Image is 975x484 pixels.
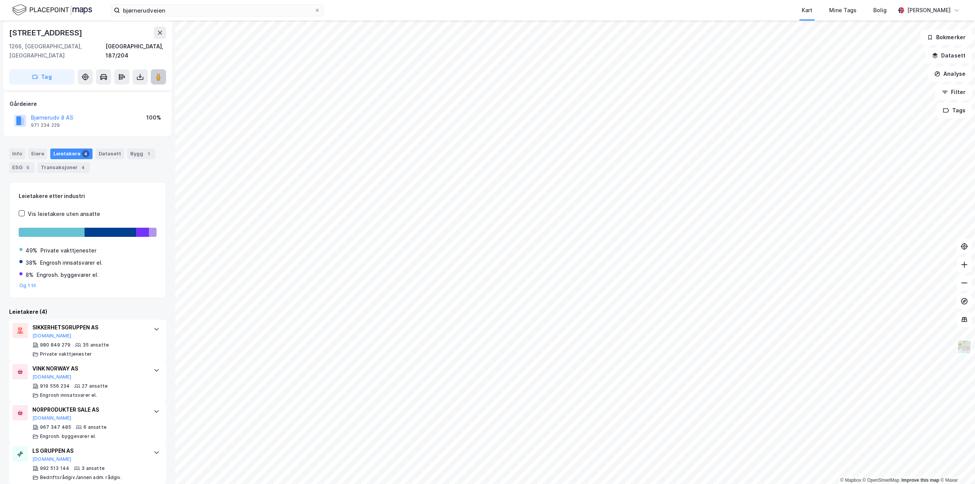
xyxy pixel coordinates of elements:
[79,164,87,171] div: 4
[31,122,60,128] div: 971 234 229
[921,30,972,45] button: Bokmerker
[9,42,105,60] div: 1266, [GEOGRAPHIC_DATA], [GEOGRAPHIC_DATA]
[32,374,72,380] button: [DOMAIN_NAME]
[146,113,161,122] div: 100%
[907,6,951,15] div: [PERSON_NAME]
[32,446,146,455] div: LS GRUPPEN AS
[9,27,84,39] div: [STREET_ADDRESS]
[935,85,972,100] button: Filter
[24,164,32,171] div: 5
[127,149,155,159] div: Bygg
[40,433,96,439] div: Engrosh. byggevarer el.
[957,340,972,354] img: Z
[26,258,37,267] div: 38%
[928,66,972,81] button: Analyse
[40,392,97,398] div: Engrosh innsatsvarer el.
[937,447,975,484] iframe: Chat Widget
[32,364,146,373] div: VINK NORWAY AS
[28,209,100,219] div: Vis leietakere uten ansatte
[32,323,146,332] div: SIKKERHETSGRUPPEN AS
[83,342,109,348] div: 35 ansatte
[32,405,146,414] div: NORPRODUKTER SALE AS
[83,424,107,430] div: 6 ansatte
[901,478,939,483] a: Improve this map
[120,5,314,16] input: Søk på adresse, matrikkel, gårdeiere, leietakere eller personer
[863,478,900,483] a: OpenStreetMap
[802,6,812,15] div: Kart
[829,6,857,15] div: Mine Tags
[10,99,166,109] div: Gårdeiere
[40,342,70,348] div: 980 849 279
[32,415,72,421] button: [DOMAIN_NAME]
[105,42,166,60] div: [GEOGRAPHIC_DATA], 187/204
[28,149,47,159] div: Eiere
[9,162,35,173] div: ESG
[873,6,887,15] div: Bolig
[19,192,157,201] div: Leietakere etter industri
[937,103,972,118] button: Tags
[32,333,72,339] button: [DOMAIN_NAME]
[925,48,972,63] button: Datasett
[38,162,90,173] div: Transaksjoner
[82,383,108,389] div: 27 ansatte
[82,150,90,158] div: 4
[96,149,124,159] div: Datasett
[40,465,69,471] div: 992 513 144
[19,283,36,289] button: Og 1 til
[50,149,93,159] div: Leietakere
[37,270,99,280] div: Engrosh. byggevarer el.
[82,465,105,471] div: 3 ansatte
[40,246,96,255] div: Private vakttjenester
[40,424,71,430] div: 967 347 485
[40,258,103,267] div: Engrosh innsatsvarer el.
[145,150,152,158] div: 1
[40,351,92,357] div: Private vakttjenester
[40,474,122,481] div: Bedriftsrådgiv./annen adm. rådgiv.
[26,270,34,280] div: 8%
[9,69,75,85] button: Tag
[40,383,70,389] div: 919 556 234
[12,3,92,17] img: logo.f888ab2527a4732fd821a326f86c7f29.svg
[9,307,166,316] div: Leietakere (4)
[32,456,72,462] button: [DOMAIN_NAME]
[937,447,975,484] div: Kontrollprogram for chat
[9,149,25,159] div: Info
[26,246,37,255] div: 49%
[840,478,861,483] a: Mapbox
